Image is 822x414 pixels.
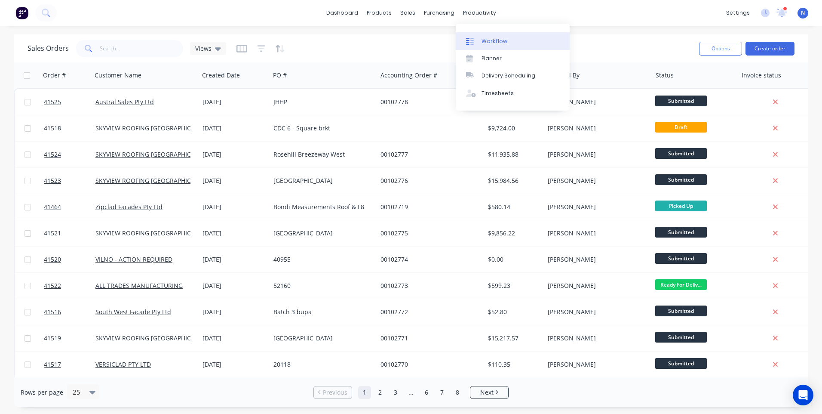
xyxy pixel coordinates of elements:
a: 41523 [44,168,95,194]
a: SKYVIEW ROOFING [GEOGRAPHIC_DATA] P/L [95,176,221,185]
a: Jump forward [405,386,417,399]
span: Next [480,388,494,397]
a: South West Facade Pty Ltd [95,308,171,316]
span: Submitted [655,358,707,369]
span: 41525 [44,98,61,106]
span: 41517 [44,360,61,369]
div: Rosehill Breezeway West [273,150,369,159]
div: [DATE] [202,150,267,159]
a: 41521 [44,220,95,246]
div: $599.23 [488,281,538,290]
div: [DATE] [202,124,267,133]
div: [PERSON_NAME] [548,281,643,290]
div: Bondi Measurements Roof & L8 [273,203,369,211]
div: [PERSON_NAME] [548,176,643,185]
a: Page 6 [420,386,433,399]
span: Submitted [655,96,707,106]
a: 41520 [44,247,95,272]
div: productivity [459,6,500,19]
span: Submitted [655,148,707,159]
div: [GEOGRAPHIC_DATA] [273,334,369,343]
div: [PERSON_NAME] [548,150,643,159]
div: 00102771 [380,334,476,343]
a: 41518 [44,115,95,141]
div: [DATE] [202,98,267,106]
div: [PERSON_NAME] [548,203,643,211]
div: CDC 6 - Square brkt [273,124,369,133]
div: 00102774 [380,255,476,264]
div: [GEOGRAPHIC_DATA] [273,229,369,238]
div: [PERSON_NAME] [548,334,643,343]
a: Page 7 [436,386,448,399]
div: $15,217.57 [488,334,538,343]
img: Factory [15,6,28,19]
div: 00102775 [380,229,476,238]
h1: Sales Orders [28,44,69,53]
div: Delivery Scheduling [482,72,535,80]
a: SKYVIEW ROOFING [GEOGRAPHIC_DATA] P/L [95,334,221,342]
span: 41521 [44,229,61,238]
span: 41516 [44,308,61,316]
div: $11,935.88 [488,150,538,159]
div: 00102770 [380,360,476,369]
span: 41522 [44,281,61,290]
span: 41524 [44,150,61,159]
div: settings [722,6,754,19]
div: Status [656,71,674,80]
a: ALL TRADES MANUFACTURING [95,281,183,290]
span: 41464 [44,203,61,211]
div: Order # [43,71,66,80]
div: 00102772 [380,308,476,316]
a: dashboard [322,6,362,19]
div: $9,856.22 [488,229,538,238]
span: Views [195,44,212,53]
button: Options [699,42,742,56]
a: Page 8 [451,386,464,399]
div: [DATE] [202,203,267,211]
a: Austral Sales Pty Ltd [95,98,154,106]
div: [PERSON_NAME] [548,124,643,133]
div: [PERSON_NAME] [548,360,643,369]
div: [DATE] [202,176,267,185]
div: [DATE] [202,308,267,316]
div: Accounting Order # [380,71,437,80]
span: Submitted [655,332,707,343]
div: [PERSON_NAME] [548,308,643,316]
span: 41520 [44,255,61,264]
a: SKYVIEW ROOFING [GEOGRAPHIC_DATA] P/L [95,124,221,132]
a: Delivery Scheduling [456,67,570,84]
div: Batch 3 bupa [273,308,369,316]
span: Picked Up [655,201,707,211]
div: Invoice status [742,71,781,80]
a: 41517 [44,352,95,377]
span: 41518 [44,124,61,133]
div: [GEOGRAPHIC_DATA] [273,176,369,185]
a: Zipclad Facades Pty Ltd [95,203,163,211]
div: 00102773 [380,281,476,290]
a: VERSICLAD PTY LTD [95,360,151,368]
div: Created Date [202,71,240,80]
div: [DATE] [202,360,267,369]
div: $15,984.56 [488,176,538,185]
span: Ready For Deliv... [655,279,707,290]
a: SKYVIEW ROOFING [GEOGRAPHIC_DATA] P/L [95,150,221,158]
ul: Pagination [310,386,512,399]
div: 52160 [273,281,369,290]
div: [PERSON_NAME] [548,98,643,106]
a: Workflow [456,32,570,49]
div: PO # [273,71,287,80]
div: sales [396,6,420,19]
div: [PERSON_NAME] [548,229,643,238]
div: Open Intercom Messenger [793,385,813,405]
span: Rows per page [21,388,63,397]
div: Workflow [482,37,507,45]
button: Create order [745,42,794,56]
div: Customer Name [95,71,141,80]
a: 41522 [44,273,95,299]
a: Page 2 [374,386,386,399]
span: Submitted [655,253,707,264]
a: Page 3 [389,386,402,399]
div: products [362,6,396,19]
span: 41519 [44,334,61,343]
div: $0.00 [488,255,538,264]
